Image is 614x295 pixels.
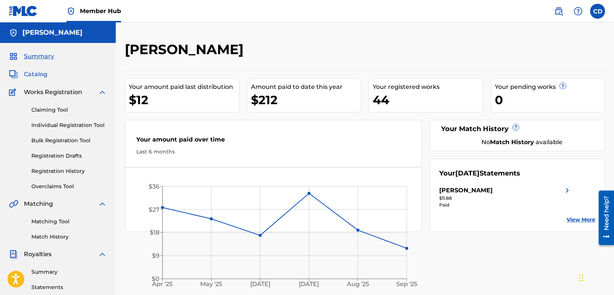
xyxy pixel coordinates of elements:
span: Matching [24,199,53,208]
tspan: $36 [149,183,159,190]
tspan: $9 [152,252,159,259]
img: Matching [9,199,18,208]
div: Paid [439,202,572,208]
span: Catalog [24,70,47,79]
div: $11.88 [439,195,572,202]
a: Registration History [31,167,107,175]
div: Your amount paid last distribution [129,83,239,91]
div: Your pending works [495,83,605,91]
iframe: Chat Widget [577,259,614,295]
a: Claiming Tool [31,106,107,114]
h2: [PERSON_NAME] [125,41,247,58]
tspan: $27 [149,206,159,213]
tspan: Apr '25 [152,280,173,288]
div: Your amount paid over time [136,135,410,148]
strong: Match History [490,139,534,146]
div: Last 6 months [136,148,410,156]
img: Works Registration [9,88,19,97]
tspan: Sep '25 [396,280,417,288]
div: User Menu [590,4,605,19]
div: 44 [373,91,483,108]
div: $212 [251,91,361,108]
div: No available [449,138,595,147]
img: Top Rightsholder [66,7,75,16]
div: Your Statements [439,168,520,178]
tspan: [DATE] [299,280,319,288]
a: Public Search [551,4,566,19]
img: help [574,7,583,16]
span: Works Registration [24,88,82,97]
a: Summary [31,268,107,276]
img: expand [98,250,107,259]
img: Accounts [9,28,18,37]
div: [PERSON_NAME] [439,186,493,195]
img: MLC Logo [9,6,38,16]
span: Member Hub [80,7,121,15]
span: ? [513,124,519,130]
div: $12 [129,91,239,108]
a: Overclaims Tool [31,183,107,190]
a: Registration Drafts [31,152,107,160]
div: Your Match History [439,124,595,134]
img: Catalog [9,70,18,79]
a: CatalogCatalog [9,70,47,79]
img: search [554,7,563,16]
img: Royalties [9,250,18,259]
iframe: Resource Center [593,188,614,248]
div: Your registered works [373,83,483,91]
tspan: $0 [152,275,159,282]
span: ? [560,83,566,89]
img: expand [98,88,107,97]
a: SummarySummary [9,52,54,61]
tspan: [DATE] [250,280,270,288]
img: expand [98,199,107,208]
a: Statements [31,283,107,291]
a: Individual Registration Tool [31,121,107,129]
a: Bulk Registration Tool [31,137,107,145]
a: [PERSON_NAME]right chevron icon$11.88Paid [439,186,572,208]
a: Match History [31,233,107,241]
span: Royalties [24,250,52,259]
tspan: May '25 [200,280,222,288]
div: Amount paid to date this year [251,83,361,91]
span: [DATE] [455,169,480,177]
a: View More [567,216,595,224]
img: Summary [9,52,18,61]
div: Help [571,4,586,19]
tspan: $18 [150,229,159,236]
tspan: Aug '25 [347,280,369,288]
img: right chevron icon [563,186,572,195]
a: Matching Tool [31,218,107,226]
span: Summary [24,52,54,61]
div: 0 [495,91,605,108]
div: Drag [579,267,583,289]
h5: CHELSEA DAVENPORT [22,28,83,37]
